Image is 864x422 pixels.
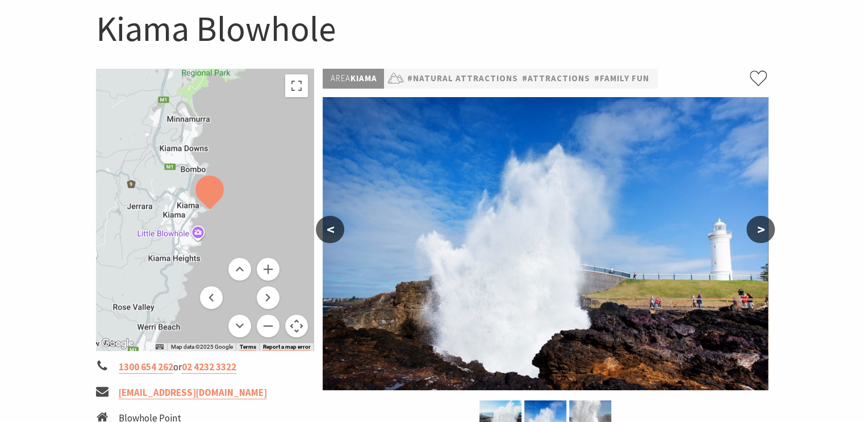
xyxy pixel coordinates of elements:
[285,74,308,97] button: Toggle fullscreen view
[96,360,314,375] li: or
[228,315,251,337] button: Move down
[119,386,267,399] a: [EMAIL_ADDRESS][DOMAIN_NAME]
[228,258,251,281] button: Move up
[200,286,223,309] button: Move left
[182,361,236,374] a: 02 4232 3322
[257,286,279,309] button: Move right
[99,336,136,351] img: Google
[239,344,256,350] a: Terms (opens in new tab)
[330,73,350,83] span: Area
[521,72,590,86] a: #Attractions
[257,258,279,281] button: Zoom in
[170,344,232,350] span: Map data ©2025 Google
[323,97,768,390] img: Kiama Blowhole
[156,343,164,351] button: Keyboard shortcuts
[407,72,517,86] a: #Natural Attractions
[262,344,310,350] a: Report a map error
[594,72,649,86] a: #Family Fun
[96,6,769,52] h1: Kiama Blowhole
[323,69,384,89] p: Kiama
[257,315,279,337] button: Zoom out
[119,361,173,374] a: 1300 654 262
[99,336,136,351] a: Click to see this area on Google Maps
[316,216,344,243] button: <
[285,315,308,337] button: Map camera controls
[746,216,775,243] button: >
